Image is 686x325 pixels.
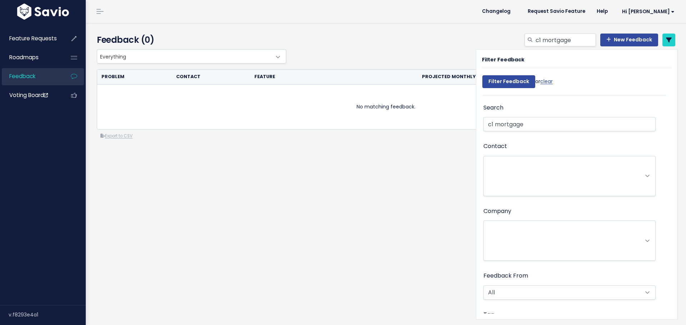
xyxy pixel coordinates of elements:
[2,30,59,47] a: Feature Requests
[320,70,489,84] th: Projected monthly fee
[97,34,283,46] h4: Feedback (0)
[15,4,71,20] img: logo-white.9d6f32f41409.svg
[2,68,59,85] a: Feedback
[482,56,525,63] strong: Filter Feedback
[250,70,320,84] th: Feature
[483,206,511,217] label: Company
[622,9,675,14] span: Hi [PERSON_NAME]
[97,70,172,84] th: Problem
[100,133,133,139] a: Export to CSV
[172,70,250,84] th: Contact
[482,9,511,14] span: Changelog
[482,75,535,88] input: Filter Feedback
[522,6,591,17] a: Request Savio Feature
[483,271,528,281] label: Feedback From
[97,49,286,64] span: Everything
[540,78,553,85] a: clear
[9,54,39,61] span: Roadmaps
[9,91,48,99] span: Voting Board
[9,35,57,42] span: Feature Requests
[482,72,553,95] div: or
[483,310,494,320] label: Tag
[2,49,59,66] a: Roadmaps
[613,6,680,17] a: Hi [PERSON_NAME]
[9,72,35,80] span: Feedback
[97,50,272,63] span: Everything
[9,305,86,324] div: v.f8293e4a1
[535,34,596,46] input: Search feedback...
[483,117,656,131] input: Search Feedback
[97,84,675,129] td: No matching feedback.
[2,87,59,103] a: Voting Board
[483,103,503,113] label: Search
[483,141,507,152] label: Contact
[591,6,613,17] a: Help
[600,34,658,46] a: New Feedback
